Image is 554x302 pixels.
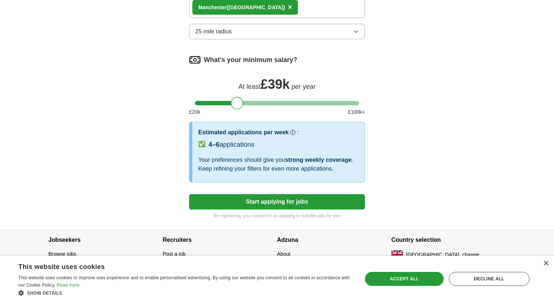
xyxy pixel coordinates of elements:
h4: Country selection [391,230,506,250]
span: ✅ [198,140,206,149]
span: per year [291,83,315,90]
p: By registering, you consent to us applying to suitable jobs for you [189,212,365,219]
span: At least [239,83,261,90]
h3: Estimated applications per week [198,128,289,137]
a: Read more, opens a new window [57,283,80,288]
div: Close [543,261,549,266]
span: 25 mile radius [195,27,232,36]
div: Your preferences should give you . Keep refining your filters for even more applications. [198,156,359,173]
a: About [277,251,291,257]
h3: : [297,128,298,137]
span: × [288,3,292,11]
div: applications [208,140,254,150]
label: What's your minimum salary? [204,55,297,65]
div: ter [198,4,285,11]
img: UK flag [391,250,403,259]
span: [GEOGRAPHIC_DATA] [406,251,459,259]
img: salary.png [189,54,201,66]
button: × [288,2,292,13]
div: This website uses cookies [18,260,334,271]
span: £ 20 k [189,108,200,116]
span: £ 39k [261,77,290,92]
div: Accept all [365,272,443,286]
strong: Manches [198,4,220,10]
span: 4–6 [208,141,219,148]
span: This website uses cookies to improve user experience and to enable personalised advertising. By u... [18,275,350,288]
div: Show details [18,289,352,296]
a: Post a job [163,251,185,257]
a: Browse jobs [48,251,76,257]
div: Decline all [449,272,529,286]
button: 25 mile radius [189,24,365,39]
span: Show details [27,291,62,296]
button: Start applying for jobs [189,194,365,210]
span: ([GEOGRAPHIC_DATA]) [227,4,285,10]
button: change [462,251,479,259]
span: strong weekly coverage [285,157,351,163]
